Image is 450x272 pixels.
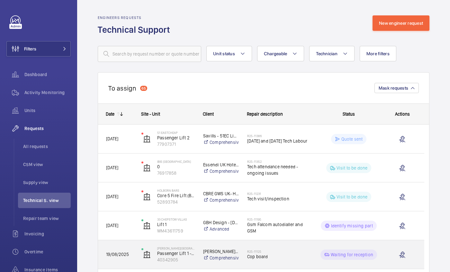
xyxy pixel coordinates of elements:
span: Unit status [213,51,235,56]
p: Visit to be done [337,194,368,200]
span: Technician [316,51,337,56]
button: New engineer request [373,15,429,31]
span: 19/08/2025 [106,252,129,257]
img: elevator.svg [143,193,151,201]
span: Site - Unit [141,111,160,117]
span: Activity Monitoring [24,89,71,96]
a: Comprehensive [203,168,239,174]
span: [DATE] [106,194,118,199]
div: 65 [140,86,147,91]
p: Lift 1 [157,221,195,228]
h2: R25-11195 [247,217,309,221]
span: Actions [395,111,410,117]
a: Comprehensive [203,255,239,261]
span: Repair team view [23,215,71,222]
a: Comprehensive [203,139,239,145]
img: elevator.svg [143,164,151,172]
button: More filters [360,46,396,61]
span: CSM view [23,161,71,168]
span: All requests [23,143,71,150]
span: [DATE] [106,136,118,141]
span: Tech attendance needed - ongoing issues [247,163,309,176]
span: [DATE] [106,223,118,228]
p: IBIS [GEOGRAPHIC_DATA] [157,160,195,163]
p: [PERSON_NAME][GEOGRAPHIC_DATA] [203,248,239,255]
button: Filters [6,41,71,57]
p: Passenger Lift 1 - Guest Lift 1 [157,250,195,257]
img: elevator.svg [143,222,151,230]
p: [PERSON_NAME][GEOGRAPHIC_DATA] [157,246,195,250]
p: Essendi UK Hotels 1 Limited [203,162,239,168]
button: Chargeable [257,46,304,61]
span: Dashboard [24,71,71,78]
p: Passenger Lift 2 [157,135,195,141]
span: Filters [24,46,36,52]
h2: R25-11125 [247,250,309,253]
p: 51 Eastcheap [157,131,195,135]
span: Requests [24,125,71,132]
button: Mask requests [374,83,419,93]
span: Units [24,107,71,114]
span: Client [203,111,214,117]
p: WM43611759 [157,228,195,234]
h2: R25-11352 [247,160,309,163]
p: CBRE GWS UK- Holborn Bars [203,190,239,197]
button: Unit status [206,46,252,61]
div: Date [106,111,114,117]
span: Tech visit/inspection [247,196,309,202]
input: Search by request number or quote number [98,46,201,62]
p: 40342905 [157,257,195,263]
p: 76917858 [157,170,195,176]
span: Status [343,111,355,117]
a: Advanced [203,226,239,232]
p: Waiting for reception [331,251,373,258]
p: Savills - 51EC Limited [203,133,239,139]
h2: Engineers requests [98,15,174,20]
span: More filters [366,51,390,56]
img: elevator.svg [143,135,151,143]
p: Visit to be done [337,165,368,171]
p: 33 Chepstow Villas [157,217,195,221]
img: elevator.svg [143,251,151,259]
span: Chargeable [264,51,287,56]
p: Quote sent [341,136,363,142]
span: Overtime [24,249,71,255]
p: 77907371 [157,141,195,147]
h1: Technical Support [98,24,174,36]
span: Gsm Falcom autodialler and GSM [247,221,309,234]
button: Technician [309,46,355,61]
h2: To assign [108,84,136,92]
span: [DATE] and [DATE] Tech Labour [247,138,309,144]
p: GBH Design - [DEMOGRAPHIC_DATA][PERSON_NAME] [203,219,239,226]
p: Identify missing part [331,223,373,229]
span: [DATE] [106,165,118,170]
p: 52893784 [157,199,195,205]
p: Core 5 Fire Lift (Building 2) 6FL [157,192,195,199]
h2: R25-11386 [247,134,309,138]
h2: R25-11231 [247,192,309,196]
span: Repair description [247,111,283,117]
span: Technical S. view [23,197,71,204]
span: Mask requests [379,85,408,91]
span: Supply view [23,179,71,186]
span: Invoicing [24,231,71,237]
span: Cop board [247,253,309,260]
p: Holborn Bars [157,189,195,192]
a: Comprehensive [203,197,239,203]
p: 0 [157,163,195,170]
